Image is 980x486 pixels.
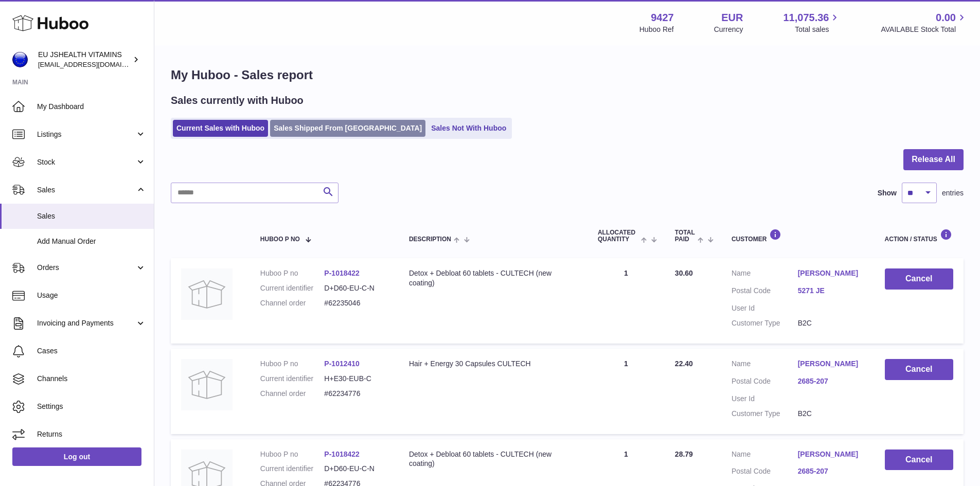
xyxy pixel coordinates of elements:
[37,346,146,356] span: Cases
[798,268,864,278] a: [PERSON_NAME]
[732,466,798,479] dt: Postal Code
[798,466,864,476] a: 2685-207
[37,374,146,384] span: Channels
[260,374,325,384] dt: Current identifier
[798,286,864,296] a: 5271 JE
[171,67,964,83] h1: My Huboo - Sales report
[936,11,956,25] span: 0.00
[732,303,798,313] dt: User Id
[732,229,864,243] div: Customer
[732,359,798,371] dt: Name
[37,185,135,195] span: Sales
[798,449,864,459] a: [PERSON_NAME]
[885,229,953,243] div: Action / Status
[798,376,864,386] a: 2685-207
[260,464,325,474] dt: Current identifier
[173,120,268,137] a: Current Sales with Huboo
[324,283,388,293] dd: D+D60-EU-C-N
[37,237,146,246] span: Add Manual Order
[798,318,864,328] dd: B2C
[798,409,864,419] dd: B2C
[427,120,510,137] a: Sales Not With Huboo
[409,268,577,288] div: Detox + Debloat 60 tablets - CULTECH (new coating)
[732,409,798,419] dt: Customer Type
[260,236,300,243] span: Huboo P no
[675,359,693,368] span: 22.40
[409,236,451,243] span: Description
[181,359,233,410] img: no-photo.jpg
[37,318,135,328] span: Invoicing and Payments
[732,376,798,389] dt: Postal Code
[324,298,388,308] dd: #62235046
[798,359,864,369] a: [PERSON_NAME]
[732,394,798,404] dt: User Id
[37,130,135,139] span: Listings
[37,211,146,221] span: Sales
[324,389,388,399] dd: #62234776
[260,268,325,278] dt: Huboo P no
[675,229,695,243] span: Total paid
[38,50,131,69] div: EU JSHEALTH VITAMINS
[260,449,325,459] dt: Huboo P no
[12,447,141,466] a: Log out
[324,450,360,458] a: P-1018422
[37,157,135,167] span: Stock
[409,359,577,369] div: Hair + Energy 30 Capsules CULTECH
[37,263,135,273] span: Orders
[732,449,798,462] dt: Name
[260,359,325,369] dt: Huboo P no
[783,11,841,34] a: 11,075.36 Total sales
[795,25,841,34] span: Total sales
[37,102,146,112] span: My Dashboard
[260,389,325,399] dt: Channel order
[714,25,743,34] div: Currency
[12,52,28,67] img: internalAdmin-9427@internal.huboo.com
[878,188,897,198] label: Show
[587,258,665,344] td: 1
[37,291,146,300] span: Usage
[903,149,964,170] button: Release All
[409,449,577,469] div: Detox + Debloat 60 tablets - CULTECH (new coating)
[37,402,146,411] span: Settings
[587,349,665,434] td: 1
[732,268,798,281] dt: Name
[881,25,968,34] span: AVAILABLE Stock Total
[942,188,964,198] span: entries
[324,269,360,277] a: P-1018422
[721,11,743,25] strong: EUR
[181,268,233,320] img: no-photo.jpg
[675,450,693,458] span: 28.79
[270,120,425,137] a: Sales Shipped From [GEOGRAPHIC_DATA]
[324,359,360,368] a: P-1012410
[881,11,968,34] a: 0.00 AVAILABLE Stock Total
[324,374,388,384] dd: H+E30-EUB-C
[783,11,829,25] span: 11,075.36
[260,298,325,308] dt: Channel order
[260,283,325,293] dt: Current identifier
[675,269,693,277] span: 30.60
[324,464,388,474] dd: D+D60-EU-C-N
[732,286,798,298] dt: Postal Code
[37,429,146,439] span: Returns
[639,25,674,34] div: Huboo Ref
[38,60,151,68] span: [EMAIL_ADDRESS][DOMAIN_NAME]
[171,94,304,107] h2: Sales currently with Huboo
[885,449,953,471] button: Cancel
[885,359,953,380] button: Cancel
[885,268,953,290] button: Cancel
[651,11,674,25] strong: 9427
[598,229,638,243] span: ALLOCATED Quantity
[732,318,798,328] dt: Customer Type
